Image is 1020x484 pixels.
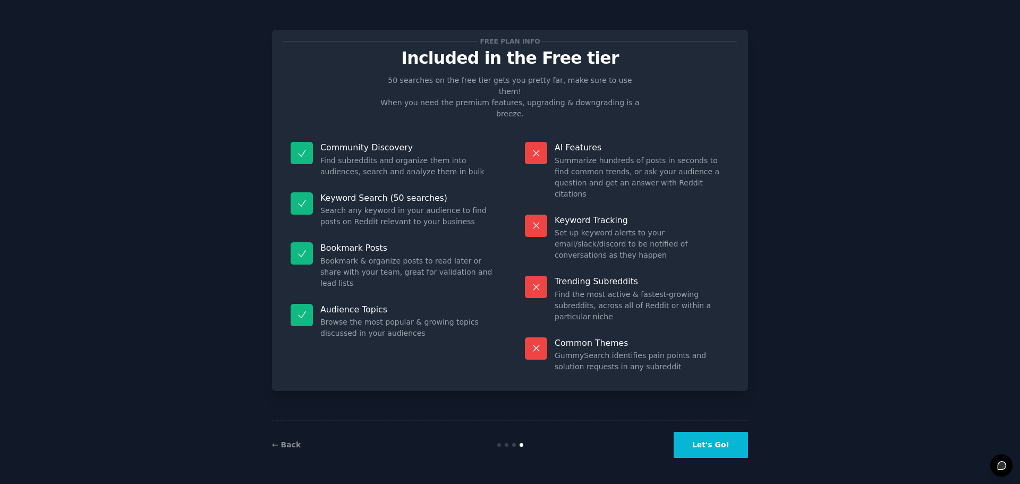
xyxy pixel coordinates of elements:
p: Bookmark Posts [320,242,495,253]
a: ← Back [272,440,301,449]
dd: Find subreddits and organize them into audiences, search and analyze them in bulk [320,155,495,177]
dd: Bookmark & organize posts to read later or share with your team, great for validation and lead lists [320,256,495,289]
dd: Search any keyword in your audience to find posts on Reddit relevant to your business [320,205,495,227]
span: Free plan info [478,36,542,47]
dd: GummySearch identifies pain points and solution requests in any subreddit [555,350,729,372]
p: Audience Topics [320,304,495,315]
button: Let's Go! [674,432,748,458]
p: Keyword Tracking [555,215,729,226]
p: 50 searches on the free tier gets you pretty far, make sure to use them! When you need the premiu... [376,75,644,120]
dd: Find the most active & fastest-growing subreddits, across all of Reddit or within a particular niche [555,289,729,322]
dd: Browse the most popular & growing topics discussed in your audiences [320,317,495,339]
p: AI Features [555,142,729,153]
p: Community Discovery [320,142,495,153]
p: Trending Subreddits [555,276,729,287]
dd: Summarize hundreds of posts in seconds to find common trends, or ask your audience a question and... [555,155,729,200]
p: Common Themes [555,337,729,349]
dd: Set up keyword alerts to your email/slack/discord to be notified of conversations as they happen [555,227,729,261]
p: Keyword Search (50 searches) [320,192,495,203]
p: Included in the Free tier [283,49,737,67]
